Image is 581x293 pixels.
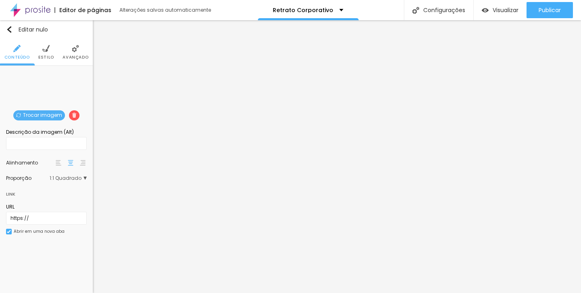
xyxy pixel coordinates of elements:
img: Ícone [412,7,419,14]
font: Trocar imagem [23,112,62,118]
img: Ícone [13,45,21,52]
img: paragraph-left-align.svg [56,160,61,166]
font: URL [6,203,15,210]
font: Estilo [38,54,54,60]
img: Ícone [72,45,79,52]
font: Conteúdo [4,54,30,60]
button: Visualizar [474,2,527,18]
img: Ícone [6,26,13,33]
img: paragraph-center-align.svg [68,160,73,166]
font: Alterações salvas automaticamente [119,6,211,13]
font: Configurações [423,6,465,14]
font: Alinhamento [6,159,38,166]
font: Editor de páginas [59,6,111,14]
iframe: Editor [93,20,581,293]
font: Avançado [63,54,88,60]
font: Descrição da imagem (Alt) [6,129,74,135]
img: Ícone [7,230,11,234]
button: Publicar [527,2,573,18]
img: paragraph-right-align.svg [80,160,86,166]
font: Link [6,191,15,197]
font: Abrir em uma nova aba [14,228,65,234]
font: Visualizar [493,6,518,14]
font: Retrato Corporativo [273,6,333,14]
div: Link [6,185,87,199]
font: Proporção [6,175,31,181]
font: 1:1 Quadrado [50,175,82,181]
img: Ícone [42,45,50,52]
img: view-1.svg [482,7,489,14]
img: Ícone [72,113,77,118]
font: Editar nulo [19,25,48,34]
img: Ícone [16,113,21,118]
font: Publicar [539,6,561,14]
